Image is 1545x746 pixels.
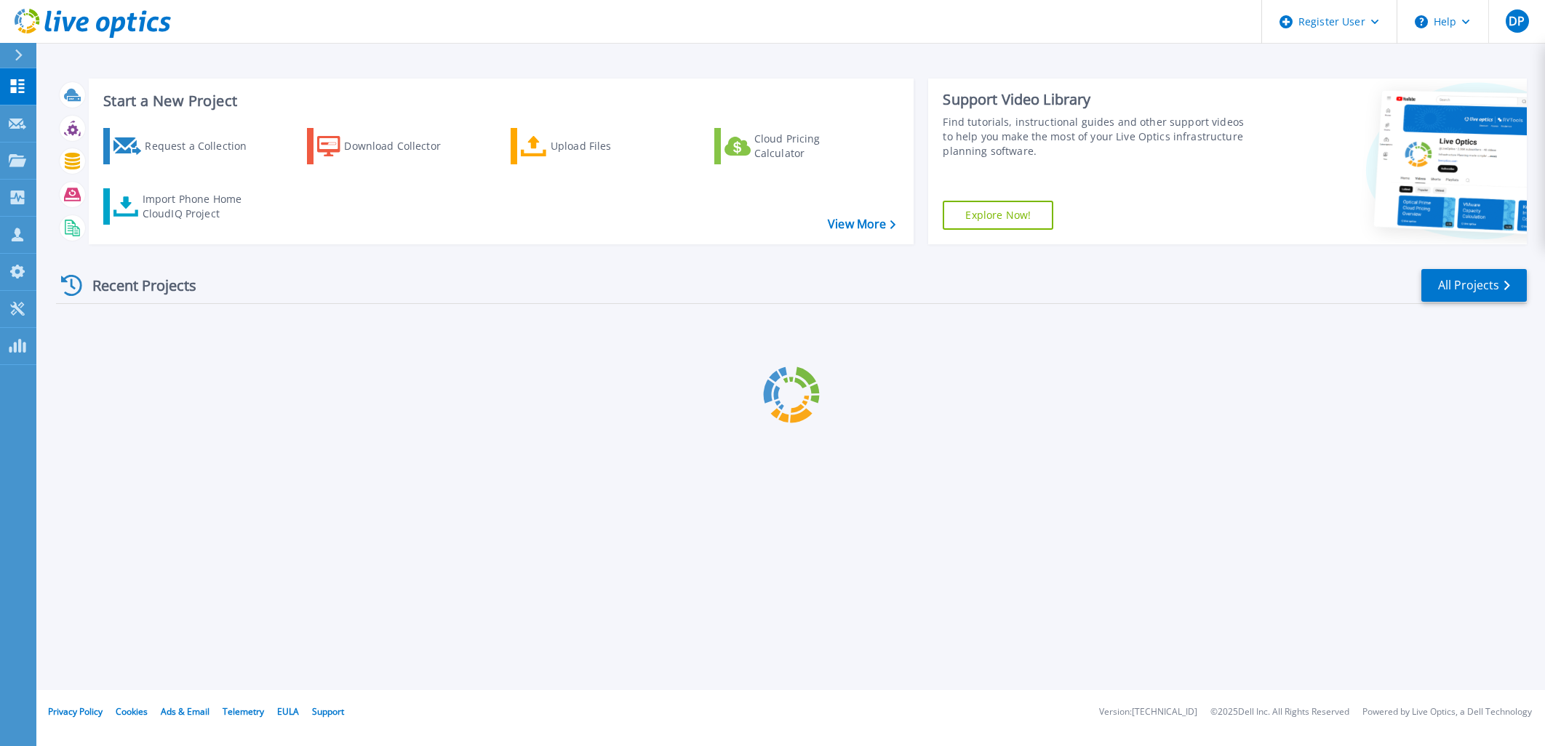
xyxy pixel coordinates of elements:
[145,132,261,161] div: Request a Collection
[48,705,103,718] a: Privacy Policy
[161,705,209,718] a: Ads & Email
[1421,269,1527,302] a: All Projects
[1362,707,1532,717] li: Powered by Live Optics, a Dell Technology
[277,705,299,718] a: EULA
[312,705,344,718] a: Support
[943,90,1250,109] div: Support Video Library
[1509,15,1525,27] span: DP
[551,132,667,161] div: Upload Files
[943,201,1053,230] a: Explore Now!
[56,268,216,303] div: Recent Projects
[223,705,264,718] a: Telemetry
[943,115,1250,159] div: Find tutorials, instructional guides and other support videos to help you make the most of your L...
[103,93,895,109] h3: Start a New Project
[511,128,673,164] a: Upload Files
[116,705,148,718] a: Cookies
[828,217,895,231] a: View More
[143,192,256,221] div: Import Phone Home CloudIQ Project
[307,128,469,164] a: Download Collector
[1210,707,1349,717] li: © 2025 Dell Inc. All Rights Reserved
[714,128,877,164] a: Cloud Pricing Calculator
[103,128,266,164] a: Request a Collection
[1099,707,1197,717] li: Version: [TECHNICAL_ID]
[754,132,871,161] div: Cloud Pricing Calculator
[344,132,460,161] div: Download Collector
